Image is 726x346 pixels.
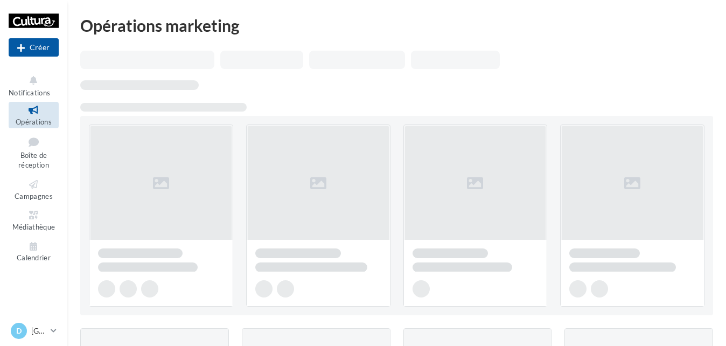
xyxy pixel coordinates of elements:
[16,117,52,126] span: Opérations
[80,17,713,33] div: Opérations marketing
[9,133,59,172] a: Boîte de réception
[15,192,53,200] span: Campagnes
[16,326,22,336] span: D
[9,176,59,203] a: Campagnes
[9,88,50,97] span: Notifications
[12,223,55,231] span: Médiathèque
[17,254,51,262] span: Calendrier
[9,207,59,233] a: Médiathèque
[9,321,59,341] a: D [GEOGRAPHIC_DATA]
[9,102,59,128] a: Opérations
[31,326,46,336] p: [GEOGRAPHIC_DATA]
[9,38,59,57] button: Créer
[9,38,59,57] div: Nouvelle campagne
[9,238,59,265] a: Calendrier
[18,151,49,170] span: Boîte de réception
